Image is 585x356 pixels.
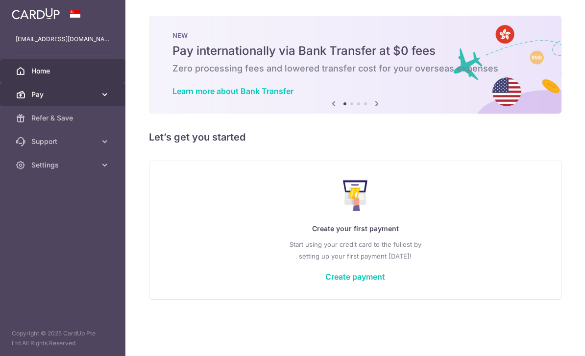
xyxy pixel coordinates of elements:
[31,137,96,146] span: Support
[31,113,96,123] span: Refer & Save
[31,66,96,76] span: Home
[149,16,561,114] img: Bank transfer banner
[16,34,110,44] p: [EMAIL_ADDRESS][DOMAIN_NAME]
[169,223,541,235] p: Create your first payment
[31,90,96,99] span: Pay
[172,31,538,39] p: NEW
[31,160,96,170] span: Settings
[343,180,368,211] img: Make Payment
[169,238,541,262] p: Start using your credit card to the fullest by setting up your first payment [DATE]!
[12,8,60,20] img: CardUp
[325,272,385,282] a: Create payment
[172,63,538,74] h6: Zero processing fees and lowered transfer cost for your overseas expenses
[172,43,538,59] h5: Pay internationally via Bank Transfer at $0 fees
[149,129,561,145] h5: Let’s get you started
[172,86,293,96] a: Learn more about Bank Transfer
